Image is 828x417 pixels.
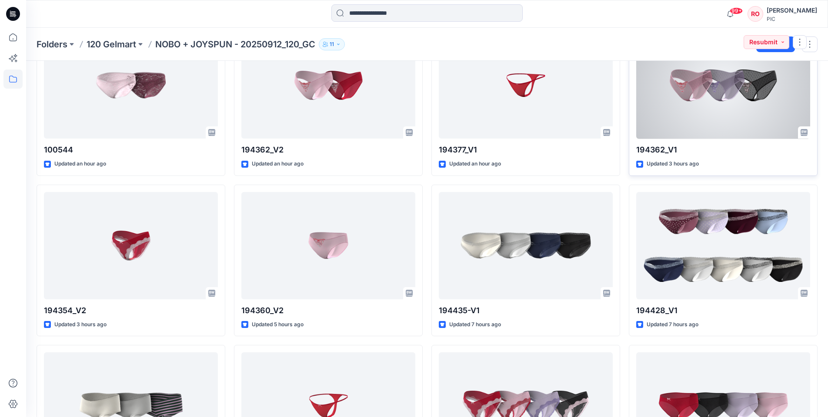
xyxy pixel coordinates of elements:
[449,159,501,169] p: Updated an hour ago
[439,32,613,139] a: 194377_V1
[241,144,415,156] p: 194362_V2
[44,192,218,299] a: 194354_V2
[54,320,107,329] p: Updated 3 hours ago
[636,304,810,317] p: 194428_V1
[37,38,67,50] a: Folders
[636,192,810,299] a: 194428_V1
[439,304,613,317] p: 194435-V1
[252,159,304,169] p: Updated an hour ago
[54,159,106,169] p: Updated an hour ago
[252,320,304,329] p: Updated 5 hours ago
[330,40,334,49] p: 11
[319,38,345,50] button: 11
[439,192,613,299] a: 194435-V1
[155,38,315,50] p: NOBO + JOYSPUN - 20250912_120_GC
[730,7,743,14] span: 99+
[439,144,613,156] p: 194377_V1
[44,304,218,317] p: 194354_V2
[44,32,218,139] a: 100544
[241,304,415,317] p: 194360_V2
[241,192,415,299] a: 194360_V2
[647,320,698,329] p: Updated 7 hours ago
[647,159,699,169] p: Updated 3 hours ago
[44,144,218,156] p: 100544
[748,6,763,22] div: RO
[767,16,817,22] div: PIC
[87,38,136,50] a: 120 Gelmart
[636,32,810,139] a: 194362_V1
[241,32,415,139] a: 194362_V2
[449,320,501,329] p: Updated 7 hours ago
[767,5,817,16] div: [PERSON_NAME]
[636,144,810,156] p: 194362_V1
